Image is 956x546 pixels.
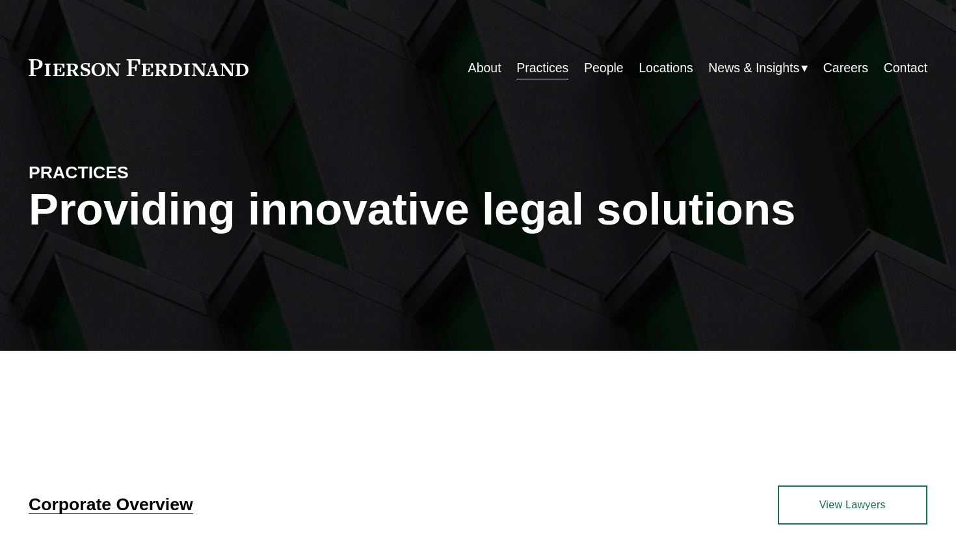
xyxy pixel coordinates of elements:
[639,55,693,81] a: Locations
[778,485,927,524] a: View Lawyers
[70,411,131,430] button: Litigation
[29,495,193,514] a: Corporate Overview
[584,55,624,81] a: People
[516,55,568,81] a: Practices
[135,411,258,430] button: Intellectual Property
[261,411,342,430] button: Employment
[884,55,927,81] a: Contact
[468,55,501,81] a: About
[708,57,799,79] span: News & Insights
[823,55,868,81] a: Careers
[29,184,927,236] h1: Providing innovative legal solutions
[708,55,808,81] a: folder dropdown
[29,162,253,184] h4: PRACTICES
